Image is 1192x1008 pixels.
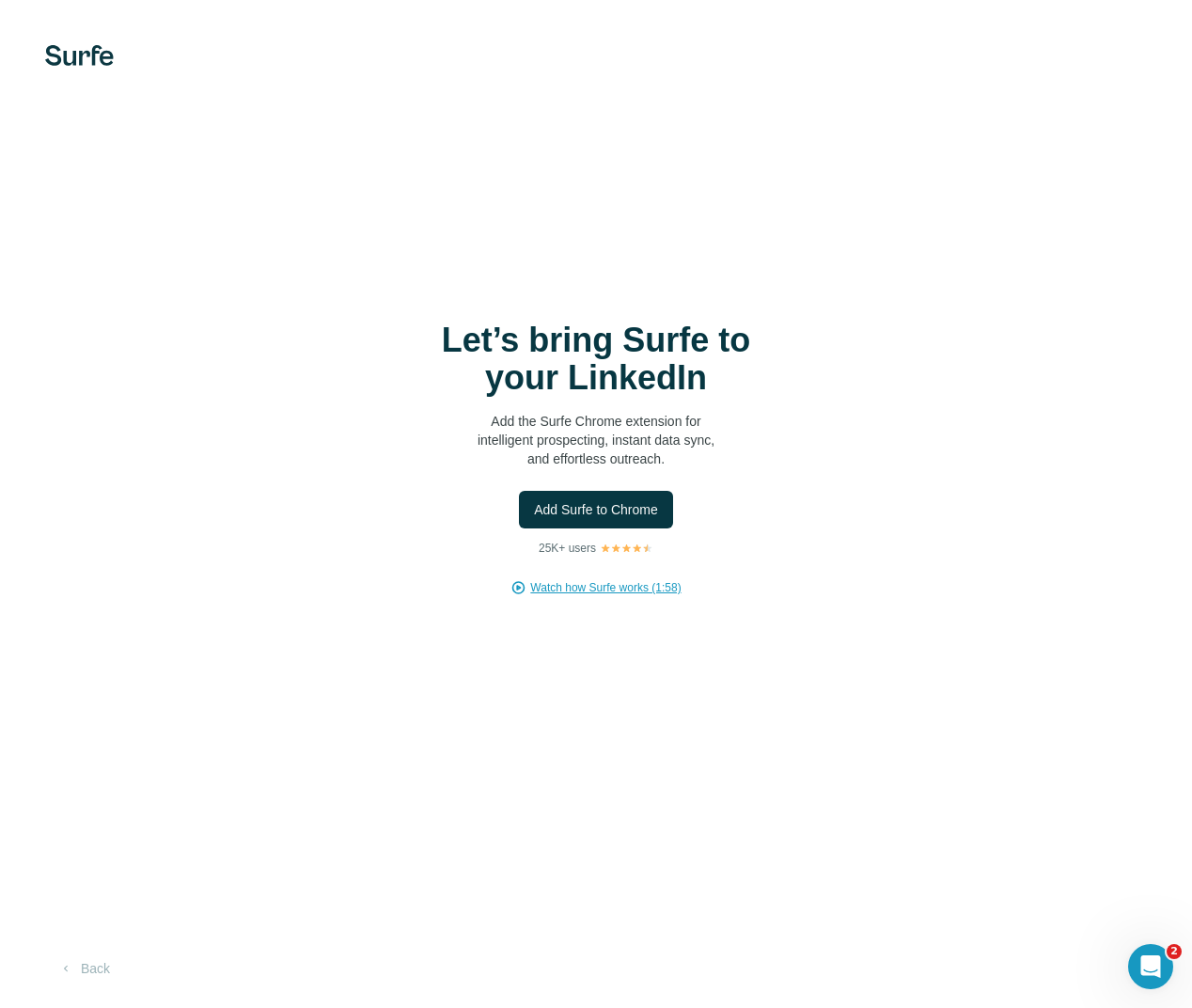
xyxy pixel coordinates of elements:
p: 25K+ users [539,540,596,557]
button: Back [45,952,123,985]
img: Rating Stars [600,543,653,554]
p: Add the Surfe Chrome extension for intelligent prospecting, instant data sync, and effortless out... [408,412,784,468]
button: Add Surfe to Chrome [519,491,673,528]
h1: Let’s bring Surfe to your LinkedIn [408,322,784,397]
iframe: Intercom live chat [1128,944,1173,989]
span: 2 [1167,944,1182,959]
img: Surfe's logo [45,45,114,66]
span: Add Surfe to Chrome [534,500,658,519]
button: Watch how Surfe works (1:58) [530,579,681,596]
